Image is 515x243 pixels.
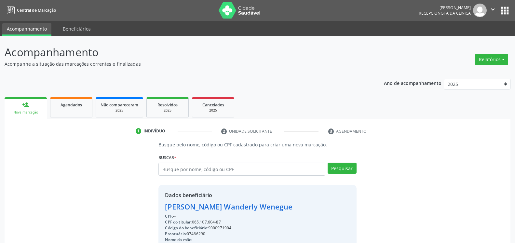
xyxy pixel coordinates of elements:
[143,128,165,134] div: Indivíduo
[473,4,487,17] img: img
[202,102,224,108] span: Cancelados
[5,61,359,67] p: Acompanhe a situação das marcações correntes e finalizadas
[165,213,173,219] span: CPF:
[158,141,356,148] p: Busque pelo nome, código ou CPF cadastrado para criar uma nova marcação.
[22,101,29,108] div: person_add
[475,54,508,65] button: Relatórios
[165,213,345,219] div: --
[165,219,192,225] span: CPF do titular:
[499,5,510,16] button: apps
[419,10,471,16] span: Recepcionista da clínica
[101,108,138,113] div: 2025
[165,225,345,231] div: 9000971904
[158,153,176,163] label: Buscar
[419,5,471,10] div: [PERSON_NAME]
[165,225,208,231] span: Código do beneficiário:
[165,231,187,236] span: Prontuário:
[17,7,56,13] span: Central de Marcação
[165,191,345,199] div: Dados beneficiário
[489,6,496,13] i: 
[165,219,345,225] div: 065.107.604-87
[165,231,345,237] div: 07466290
[158,163,325,176] input: Busque por nome, código ou CPF
[101,102,138,108] span: Não compareceram
[165,237,192,242] span: Nome da mãe:
[151,108,184,113] div: 2025
[9,110,42,115] div: Nova marcação
[2,23,51,36] a: Acompanhamento
[384,79,441,87] p: Ano de acompanhamento
[136,128,142,134] div: 1
[165,237,345,243] div: --
[157,102,178,108] span: Resolvidos
[328,163,357,174] button: Pesquisar
[165,201,345,212] div: [PERSON_NAME] Wanderly Wenegue
[487,4,499,17] button: 
[5,5,56,16] a: Central de Marcação
[5,44,359,61] p: Acompanhamento
[197,108,229,113] div: 2025
[58,23,95,34] a: Beneficiários
[61,102,82,108] span: Agendados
